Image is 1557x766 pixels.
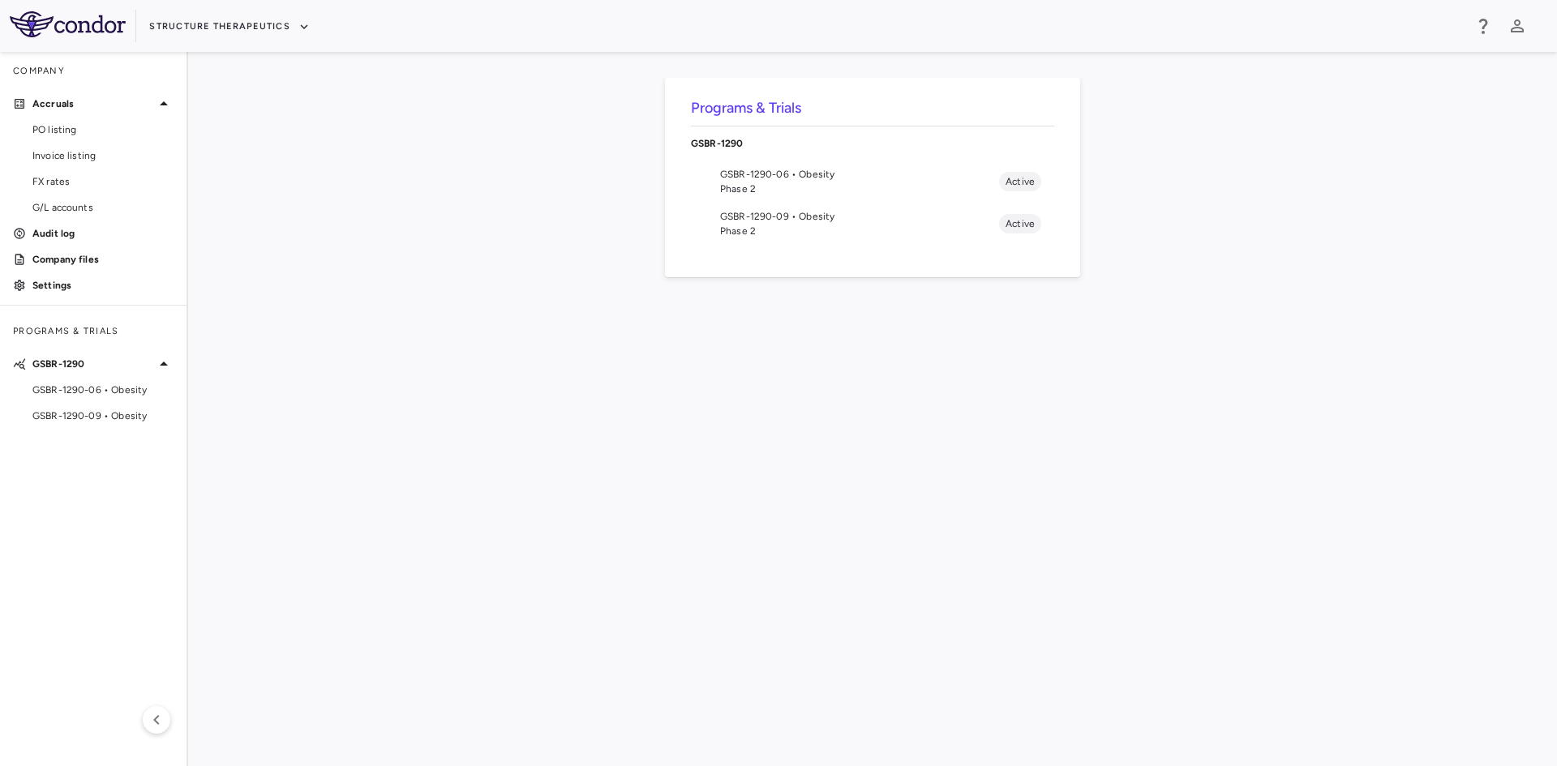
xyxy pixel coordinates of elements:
div: GSBR-1290 [691,126,1054,160]
span: Invoice listing [32,148,174,163]
img: logo-full-BYUhSk78.svg [10,11,126,37]
span: GSBR-1290-09 • Obesity [720,209,999,224]
p: GSBR-1290 [691,136,1054,151]
p: Settings [32,278,174,293]
span: Phase 2 [720,224,999,238]
button: Structure Therapeutics [149,14,310,40]
span: FX rates [32,174,174,189]
li: GSBR-1290-09 • ObesityPhase 2Active [691,203,1054,245]
span: G/L accounts [32,200,174,215]
span: GSBR-1290-06 • Obesity [720,167,999,182]
h6: Programs & Trials [691,97,1054,119]
p: Company files [32,252,174,267]
span: Phase 2 [720,182,999,196]
p: GSBR-1290 [32,357,154,371]
p: Audit log [32,226,174,241]
span: PO listing [32,122,174,137]
li: GSBR-1290-06 • ObesityPhase 2Active [691,160,1054,203]
span: Active [999,174,1041,189]
span: GSBR-1290-09 • Obesity [32,409,174,423]
span: Active [999,216,1041,231]
span: GSBR-1290-06 • Obesity [32,383,174,397]
p: Accruals [32,96,154,111]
